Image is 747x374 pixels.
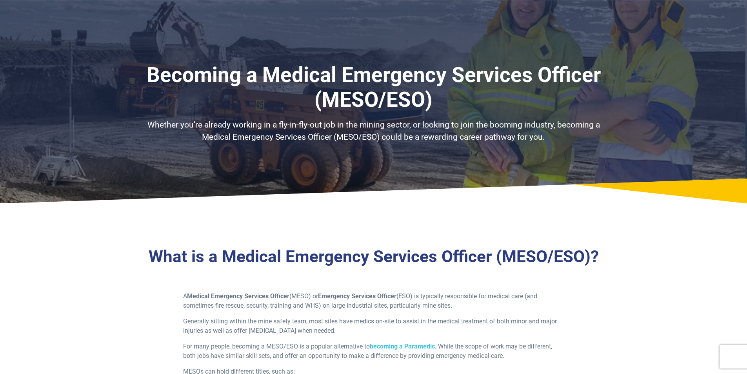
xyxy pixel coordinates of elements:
p: A (MESO) or (ESO) is typically responsible for medical care (and sometimes fire rescue, security,... [183,292,564,310]
p: For many people, becoming a MESO/ESO is a popular alternative to . While the scope of work may be... [183,342,564,361]
strong: Emergency Services Officer [318,292,396,300]
strong: Medical Emergency Services Officer [187,292,289,300]
p: Whether you’re already working in a fly-in-fly-out job in the mining sector, or looking to join t... [144,119,603,144]
p: Generally sitting within the mine safety team, most sites have medics on-site to assist in the me... [183,317,564,336]
h1: Becoming a Medical Emergency Services Officer (MESO/ESO) [144,63,603,113]
h3: What is a Medical Emergency Services Officer (MESO/ESO)? [144,247,603,267]
a: becoming a Paramedic [370,343,435,350]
